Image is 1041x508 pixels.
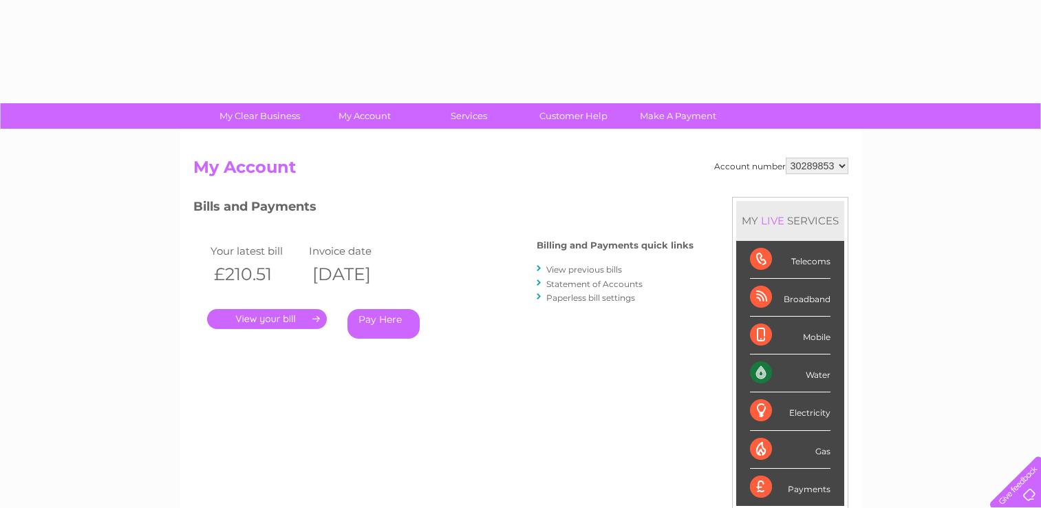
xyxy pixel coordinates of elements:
[305,260,405,288] th: [DATE]
[714,158,848,174] div: Account number
[750,279,830,317] div: Broadband
[537,240,694,251] h4: Billing and Payments quick links
[546,279,643,289] a: Statement of Accounts
[207,309,327,329] a: .
[193,158,848,184] h2: My Account
[736,201,844,240] div: MY SERVICES
[750,431,830,469] div: Gas
[207,242,306,260] td: Your latest bill
[546,264,622,275] a: View previous bills
[750,241,830,279] div: Telecoms
[308,103,421,129] a: My Account
[758,214,787,227] div: LIVE
[750,317,830,354] div: Mobile
[193,197,694,221] h3: Bills and Payments
[412,103,526,129] a: Services
[546,293,635,303] a: Paperless bill settings
[203,103,316,129] a: My Clear Business
[621,103,735,129] a: Make A Payment
[750,354,830,392] div: Water
[750,469,830,506] div: Payments
[517,103,630,129] a: Customer Help
[750,392,830,430] div: Electricity
[207,260,306,288] th: £210.51
[347,309,420,339] a: Pay Here
[305,242,405,260] td: Invoice date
